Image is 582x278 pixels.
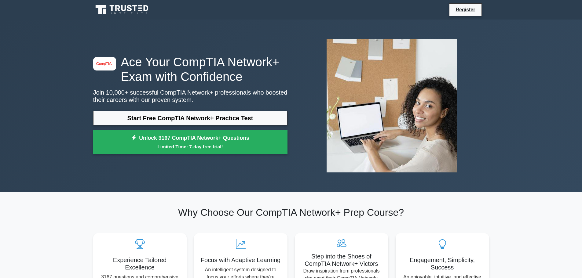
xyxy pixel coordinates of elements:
h5: Experience Tailored Excellence [98,256,182,271]
a: Unlock 3167 CompTIA Network+ QuestionsLimited Time: 7-day free trial! [93,130,287,154]
h5: Engagement, Simplicity, Success [401,256,484,271]
small: Limited Time: 7-day free trial! [101,143,280,150]
h5: Focus with Adaptive Learning [199,256,283,264]
h2: Why Choose Our CompTIA Network+ Prep Course? [93,207,489,218]
a: Register [452,6,479,13]
p: Join 10,000+ successful CompTIA Network+ professionals who boosted their careers with our proven ... [93,89,287,103]
a: Start Free CompTIA Network+ Practice Test [93,111,287,125]
h1: Ace Your CompTIA Network+ Exam with Confidence [93,55,287,84]
h5: Step into the Shoes of CompTIA Network+ Victors [300,253,383,267]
